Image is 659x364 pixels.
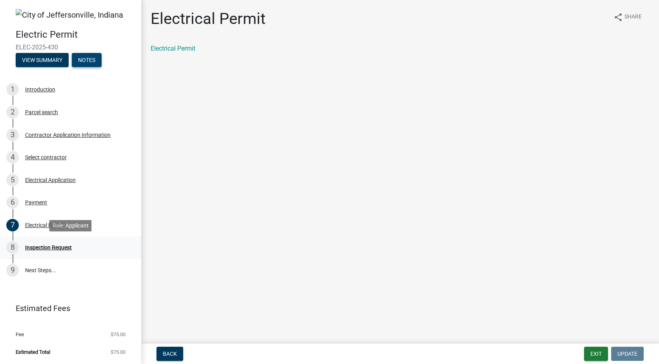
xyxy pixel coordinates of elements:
[6,151,19,164] div: 4
[16,9,123,21] img: City of Jeffersonville, Indiana
[6,264,19,277] div: 9
[72,57,102,64] wm-modal-confirm: Notes
[613,13,623,22] i: share
[6,129,19,141] div: 3
[25,200,47,205] div: Payment
[6,196,19,209] div: 6
[111,349,126,355] span: $75.00
[611,347,644,361] button: Update
[6,241,19,254] div: 8
[16,349,50,355] span: Estimated Total
[25,132,111,138] div: Contractor Application Information
[607,9,648,25] button: shareShare
[16,53,69,67] button: View Summary
[617,351,637,357] span: Update
[6,174,19,186] div: 5
[49,220,92,231] div: Role: Applicant
[584,347,608,361] button: Exit
[111,332,126,337] span: $75.00
[6,219,19,231] div: 7
[157,347,183,361] button: Back
[25,155,67,160] div: Select contractor
[25,245,72,250] div: Inspection Request
[16,29,135,40] h4: Electric Permit
[25,109,58,115] div: Parcel search
[16,332,24,337] span: Fee
[16,44,126,51] span: ELEC-2025-430
[16,57,69,64] wm-modal-confirm: Summary
[151,9,266,28] h1: Electrical Permit
[25,87,55,92] div: Introduction
[624,13,642,22] span: Share
[25,177,76,183] div: Electrical Application
[151,45,195,52] a: Electrical Permit
[163,351,177,357] span: Back
[6,83,19,96] div: 1
[6,300,129,316] a: Estimated Fees
[6,106,19,118] div: 2
[25,222,64,228] div: Electrical Permit
[72,53,102,67] button: Notes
